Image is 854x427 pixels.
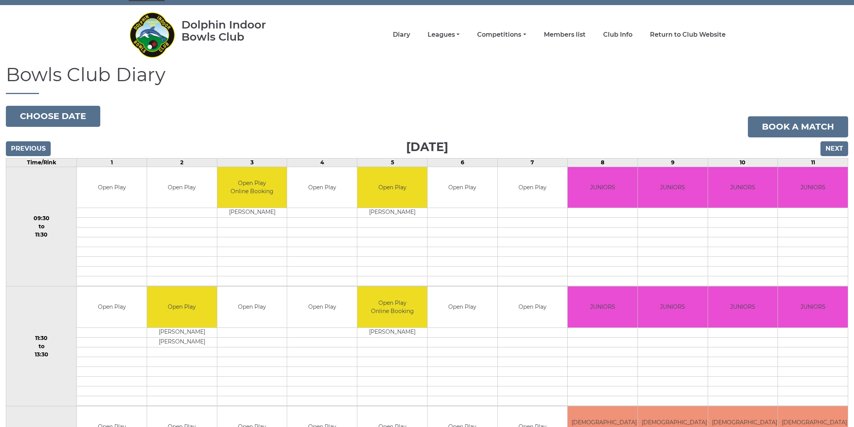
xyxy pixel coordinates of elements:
td: [PERSON_NAME] [217,208,287,218]
td: Open Play [498,167,568,208]
td: 4 [287,158,357,167]
td: Open Play [428,167,497,208]
td: 9 [637,158,708,167]
td: JUNIORS [568,167,637,208]
td: 5 [357,158,428,167]
td: 6 [427,158,497,167]
td: [PERSON_NAME] [357,208,427,218]
td: Time/Rink [6,158,77,167]
td: Open Play [287,286,357,327]
a: Return to Club Website [650,30,726,39]
td: JUNIORS [638,286,708,327]
td: Open Play [498,286,568,327]
td: JUNIORS [778,167,848,208]
div: Dolphin Indoor Bowls Club [181,19,291,43]
td: [PERSON_NAME] [147,337,217,347]
td: [PERSON_NAME] [357,327,427,337]
td: Open Play [217,286,287,327]
a: Members list [544,30,586,39]
td: Open Play [77,167,147,208]
td: 7 [497,158,568,167]
input: Next [820,141,848,156]
td: 09:30 to 11:30 [6,167,77,286]
td: JUNIORS [638,167,708,208]
td: 1 [77,158,147,167]
td: Open Play [77,286,147,327]
a: Club Info [603,30,632,39]
td: JUNIORS [568,286,637,327]
td: Open Play [147,286,217,327]
td: 11:30 to 13:30 [6,286,77,406]
button: Choose date [6,106,100,127]
td: 8 [568,158,638,167]
td: 2 [147,158,217,167]
td: Open Play [357,167,427,208]
td: [PERSON_NAME] [147,327,217,337]
td: Open Play Online Booking [357,286,427,327]
img: Dolphin Indoor Bowls Club [129,7,176,62]
a: Diary [393,30,410,39]
td: Open Play [287,167,357,208]
input: Previous [6,141,51,156]
td: 11 [778,158,848,167]
a: Competitions [477,30,526,39]
h1: Bowls Club Diary [6,64,848,94]
td: 10 [708,158,778,167]
td: Open Play Online Booking [217,167,287,208]
td: 3 [217,158,287,167]
td: JUNIORS [778,286,848,327]
a: Book a match [748,116,848,137]
a: Leagues [428,30,460,39]
td: JUNIORS [708,286,778,327]
td: Open Play [147,167,217,208]
td: Open Play [428,286,497,327]
td: JUNIORS [708,167,778,208]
